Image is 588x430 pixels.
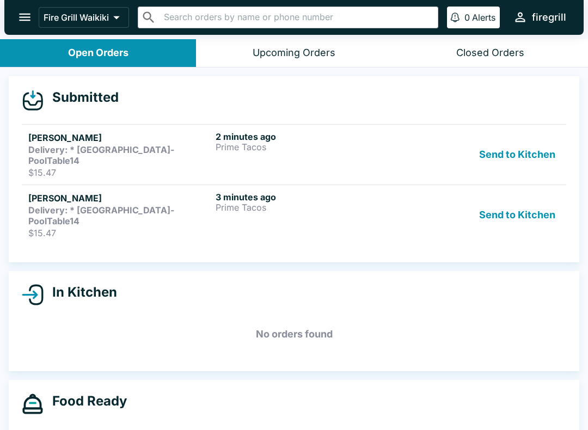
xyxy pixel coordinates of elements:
h6: 3 minutes ago [216,192,399,202]
h4: In Kitchen [44,284,117,300]
p: $15.47 [28,228,211,238]
p: 0 [464,12,470,23]
input: Search orders by name or phone number [161,10,433,25]
h5: No orders found [22,315,566,354]
p: $15.47 [28,167,211,178]
button: Fire Grill Waikiki [39,7,129,28]
h5: [PERSON_NAME] [28,131,211,144]
a: [PERSON_NAME]Delivery: * [GEOGRAPHIC_DATA]-PoolTable14$15.473 minutes agoPrime TacosSend to Kitchen [22,185,566,245]
h6: 2 minutes ago [216,131,399,142]
strong: Delivery: * [GEOGRAPHIC_DATA]-PoolTable14 [28,144,174,166]
button: firegrill [509,5,571,29]
button: Send to Kitchen [475,131,560,178]
p: Alerts [472,12,495,23]
div: Open Orders [68,47,128,59]
p: Prime Tacos [216,142,399,152]
a: [PERSON_NAME]Delivery: * [GEOGRAPHIC_DATA]-PoolTable14$15.472 minutes agoPrime TacosSend to Kitchen [22,124,566,185]
div: firegrill [532,11,566,24]
div: Closed Orders [456,47,524,59]
strong: Delivery: * [GEOGRAPHIC_DATA]-PoolTable14 [28,205,174,226]
h4: Submitted [44,89,119,106]
button: Send to Kitchen [475,192,560,238]
p: Prime Tacos [216,202,399,212]
h5: [PERSON_NAME] [28,192,211,205]
button: open drawer [11,3,39,31]
p: Fire Grill Waikiki [44,12,109,23]
h4: Food Ready [44,393,127,409]
div: Upcoming Orders [253,47,335,59]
